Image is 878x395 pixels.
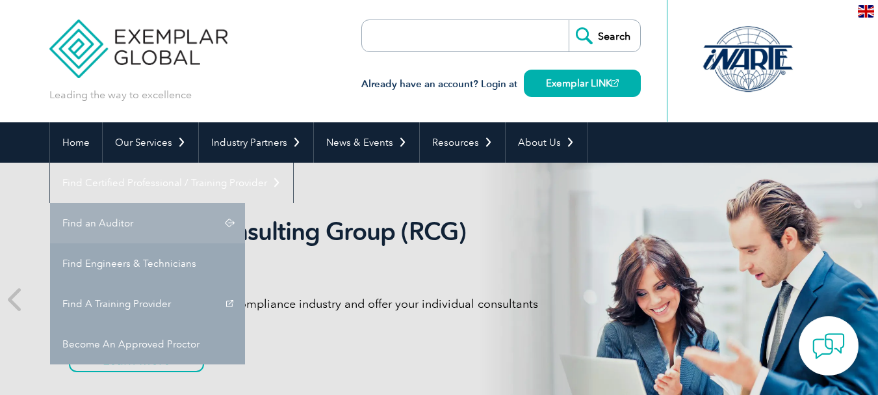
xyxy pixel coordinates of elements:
[858,5,874,18] img: en
[569,20,640,51] input: Search
[361,76,641,92] h3: Already have an account? Login at
[524,70,641,97] a: Exemplar LINK
[420,122,505,163] a: Resources
[812,330,845,362] img: contact-chat.png
[49,88,192,102] p: Leading the way to excellence
[50,203,245,243] a: Find an Auditor
[50,122,102,163] a: Home
[199,122,313,163] a: Industry Partners
[314,122,419,163] a: News & Events
[506,122,587,163] a: About Us
[612,79,619,87] img: open_square.png
[50,243,245,284] a: Find Engineers & Technicians
[69,296,556,327] p: Gain global recognition in the compliance industry and offer your individual consultants professi...
[50,284,245,324] a: Find A Training Provider
[50,324,245,364] a: Become An Approved Proctor
[103,122,198,163] a: Our Services
[69,217,556,277] h2: Recognized Consulting Group (RCG) program
[50,163,293,203] a: Find Certified Professional / Training Provider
